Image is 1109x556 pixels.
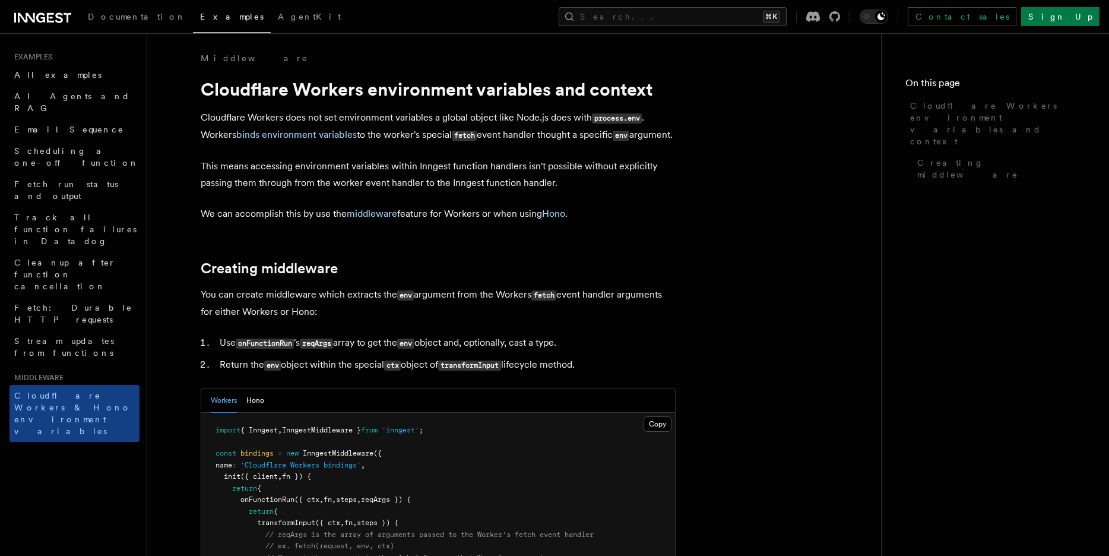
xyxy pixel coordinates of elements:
span: = [278,449,282,457]
a: All examples [9,64,140,86]
code: env [264,361,281,371]
a: middleware [347,208,397,219]
span: ({ ctx [315,519,340,527]
span: // reqArgs is the array of arguments passed to the Worker's fetch event handler [265,530,594,539]
button: Workers [211,388,237,413]
span: AgentKit [278,12,341,21]
span: bindings [240,449,274,457]
a: Cloudflare Workers environment variables and context [905,95,1085,152]
a: Fetch run status and output [9,173,140,207]
span: name [216,461,232,469]
span: steps }) { [357,519,398,527]
a: Stream updates from functions [9,330,140,364]
span: Cleanup after function cancellation [14,258,116,291]
button: Toggle dark mode [860,10,888,24]
span: Stream updates from functions [14,336,114,358]
h4: On this page [905,76,1085,95]
code: env [613,131,629,141]
a: AgentKit [271,4,348,32]
a: Creating middleware [912,152,1085,185]
p: We can accomplish this by use the feature for Workers or when using . [201,206,676,222]
span: 'inngest' [382,426,419,434]
span: // ex. fetch(request, env, ctx) [265,542,394,550]
span: fn [344,519,353,527]
h1: Cloudflare Workers environment variables and context [201,78,676,100]
code: fetch [531,290,556,301]
kbd: ⌘K [763,11,780,23]
span: Cloudflare Workers & Hono environment variables [14,391,131,436]
a: Track all function failures in Datadog [9,207,140,252]
span: 'Cloudflare Workers bindings' [240,461,361,469]
span: Cloudflare Workers environment variables and context [910,100,1085,147]
a: binds environment variables [236,129,357,140]
span: , [278,472,282,481]
p: This means accessing environment variables within Inngest function handlers isn't possible withou... [201,158,676,191]
code: env [397,339,414,349]
span: reqArgs }) { [361,495,411,504]
span: , [319,495,324,504]
li: Use 's array to get the object and, optionally, cast a type. [216,334,676,352]
span: ({ client [240,472,278,481]
span: new [286,449,299,457]
button: Hono [246,388,264,413]
span: Fetch: Durable HTTP requests [14,303,132,324]
span: , [357,495,361,504]
span: All examples [14,70,102,80]
a: Scheduling a one-off function [9,140,140,173]
span: Track all function failures in Datadog [14,213,137,246]
code: fetch [452,131,477,141]
span: { [274,507,278,516]
a: Documentation [81,4,193,32]
button: Search...⌘K [559,7,787,26]
span: fn [324,495,332,504]
span: import [216,426,240,434]
span: Fetch run status and output [14,179,118,201]
a: Cleanup after function cancellation [9,252,140,297]
p: Cloudflare Workers does not set environment variables a global object like Node.js does with . Wo... [201,109,676,144]
a: Creating middleware [201,260,338,277]
span: Examples [9,52,52,62]
a: Cloudflare Workers & Hono environment variables [9,385,140,442]
span: AI Agents and RAG [14,91,130,113]
code: transformInput [438,361,500,371]
a: Fetch: Durable HTTP requests [9,297,140,330]
a: Contact sales [908,7,1016,26]
span: { Inngest [240,426,278,434]
span: { [257,484,261,492]
a: Sign Up [1021,7,1100,26]
span: Creating middleware [917,157,1085,181]
span: const [216,449,236,457]
code: process.env [592,113,642,124]
span: init [224,472,240,481]
span: ; [419,426,423,434]
span: Documentation [88,12,186,21]
code: ctx [384,361,401,371]
span: return [232,484,257,492]
span: , [278,426,282,434]
span: ({ ctx [294,495,319,504]
span: transformInput [257,519,315,527]
span: , [361,461,365,469]
code: env [397,290,414,301]
button: Copy [644,416,671,432]
a: Hono [542,208,565,219]
span: ({ [373,449,382,457]
li: Return the object within the special object of lifecycle method. [216,356,676,374]
span: Scheduling a one-off function [14,146,139,168]
span: return [249,507,274,516]
code: reqArgs [300,339,333,349]
p: You can create middleware which extracts the argument from the Workers event handler arguments fo... [201,286,676,320]
span: , [353,519,357,527]
span: : [232,461,236,469]
a: Examples [193,4,271,33]
span: Email Sequence [14,125,124,134]
span: fn }) { [282,472,311,481]
span: , [340,519,344,527]
code: onFunctionRun [236,339,294,349]
a: Email Sequence [9,119,140,140]
span: steps [336,495,357,504]
span: Examples [200,12,264,21]
span: InngestMiddleware } [282,426,361,434]
span: onFunctionRun [240,495,294,504]
span: InngestMiddleware [303,449,373,457]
